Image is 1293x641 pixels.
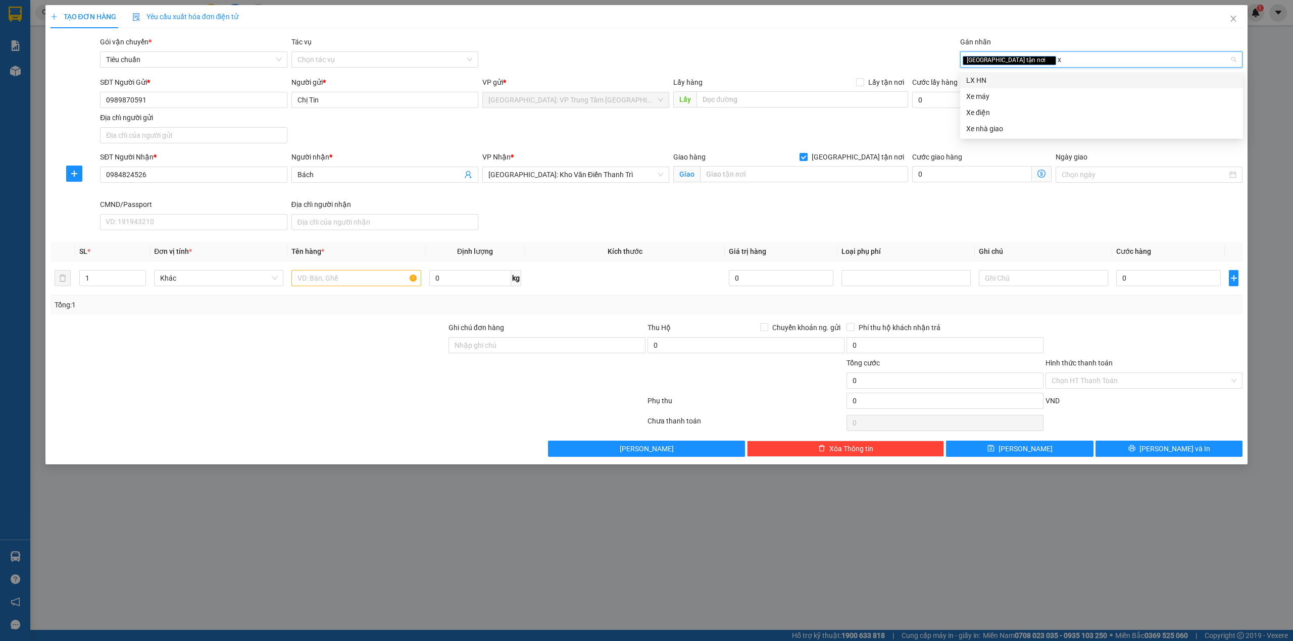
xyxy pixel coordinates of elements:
[864,77,908,88] span: Lấy tận nơi
[1229,15,1237,23] span: close
[457,247,493,255] span: Định lượng
[100,77,287,88] div: SĐT Người Gửi
[966,123,1237,134] div: Xe nhà giao
[511,270,521,286] span: kg
[291,214,478,230] input: Địa chỉ của người nhận
[291,151,478,163] div: Người nhận
[548,441,745,457] button: [PERSON_NAME]
[729,247,766,255] span: Giá trị hàng
[837,242,975,261] th: Loại phụ phí
[1116,247,1151,255] span: Cước hàng
[912,78,958,86] label: Cước lấy hàng
[1229,270,1238,286] button: plus
[488,167,663,182] span: Hà Nội: Kho Văn Điển Thanh Trì
[464,171,472,179] span: user-add
[160,271,277,286] span: Khác
[1037,170,1046,178] span: dollar-circle
[100,199,287,210] div: CMND/Passport
[488,92,663,108] span: Khánh Hòa: VP Trung Tâm TP Nha Trang
[673,166,700,182] span: Giao
[100,151,287,163] div: SĐT Người Nhận
[646,395,846,413] div: Phụ thu
[291,38,312,46] label: Tác vụ
[100,127,287,143] input: Địa chỉ của người gửi
[912,166,1032,182] input: Cước giao hàng
[747,441,944,457] button: deleteXóa Thông tin
[829,443,873,454] span: Xóa Thông tin
[67,170,82,178] span: plus
[449,337,645,353] input: Ghi chú đơn hàng
[154,247,192,255] span: Đơn vị tính
[912,153,962,161] label: Cước giao hàng
[1139,443,1210,454] span: [PERSON_NAME] và In
[966,91,1237,102] div: Xe máy
[999,443,1053,454] span: [PERSON_NAME]
[482,153,511,161] span: VP Nhận
[79,247,87,255] span: SL
[946,441,1093,457] button: save[PERSON_NAME]
[673,153,706,161] span: Giao hàng
[673,78,703,86] span: Lấy hàng
[855,322,944,333] span: Phí thu hộ khách nhận trả
[960,88,1243,104] div: Xe máy
[106,52,281,67] span: Tiêu chuẩn
[960,104,1243,121] div: Xe điện
[966,107,1237,118] div: Xe điện
[51,13,58,20] span: plus
[55,270,71,286] button: delete
[729,270,833,286] input: 0
[100,112,287,123] div: Địa chỉ người gửi
[1062,169,1227,180] input: Ngày giao
[768,322,844,333] span: Chuyển khoản ng. gửi
[960,72,1243,88] div: LX HN
[291,247,324,255] span: Tên hàng
[700,166,908,182] input: Giao tận nơi
[1128,445,1135,453] span: printer
[1047,58,1052,63] span: close
[482,77,669,88] div: VP gửi
[648,324,671,332] span: Thu Hộ
[808,151,908,163] span: [GEOGRAPHIC_DATA] tận nơi
[1229,274,1238,282] span: plus
[66,166,82,182] button: plus
[847,359,880,367] span: Tổng cước
[132,13,140,21] img: icon
[818,445,825,453] span: delete
[697,91,908,108] input: Dọc đường
[1219,5,1248,33] button: Close
[987,445,994,453] span: save
[449,324,504,332] label: Ghi chú đơn hàng
[979,270,1108,286] input: Ghi Chú
[51,13,116,21] span: TẠO ĐƠN HÀNG
[960,38,991,46] label: Gán nhãn
[912,92,1052,108] input: Cước lấy hàng
[673,91,697,108] span: Lấy
[620,443,674,454] span: [PERSON_NAME]
[100,38,152,46] span: Gói vận chuyển
[966,75,1237,86] div: LX HN
[646,415,846,433] div: Chưa thanh toán
[55,299,499,310] div: Tổng: 1
[975,242,1112,261] th: Ghi chú
[1056,153,1087,161] label: Ngày giao
[608,247,642,255] span: Kích thước
[1046,397,1060,405] span: VND
[960,121,1243,137] div: Xe nhà giao
[291,270,421,286] input: VD: Bàn, Ghế
[963,56,1056,65] span: [GEOGRAPHIC_DATA] tận nơi
[291,77,478,88] div: Người gửi
[1096,441,1243,457] button: printer[PERSON_NAME] và In
[291,199,478,210] div: Địa chỉ người nhận
[132,13,239,21] span: Yêu cầu xuất hóa đơn điện tử
[1046,359,1113,367] label: Hình thức thanh toán
[1058,54,1063,66] input: Gán nhãn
